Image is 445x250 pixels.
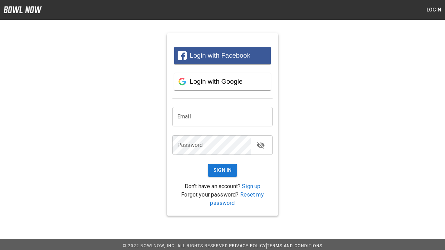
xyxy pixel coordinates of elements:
[123,243,229,248] span: © 2022 BowlNow, Inc. All Rights Reserved.
[254,138,268,152] button: toggle password visibility
[174,73,271,90] button: Login with Google
[242,183,260,190] a: Sign up
[3,6,42,13] img: logo
[172,182,273,191] p: Don't have an account?
[208,164,237,177] button: Sign In
[229,243,266,248] a: Privacy Policy
[172,191,273,207] p: Forgot your password?
[174,47,271,64] button: Login with Facebook
[190,52,250,59] span: Login with Facebook
[190,78,243,85] span: Login with Google
[267,243,322,248] a: Terms and Conditions
[210,191,264,206] a: Reset my password
[423,3,445,16] button: Login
